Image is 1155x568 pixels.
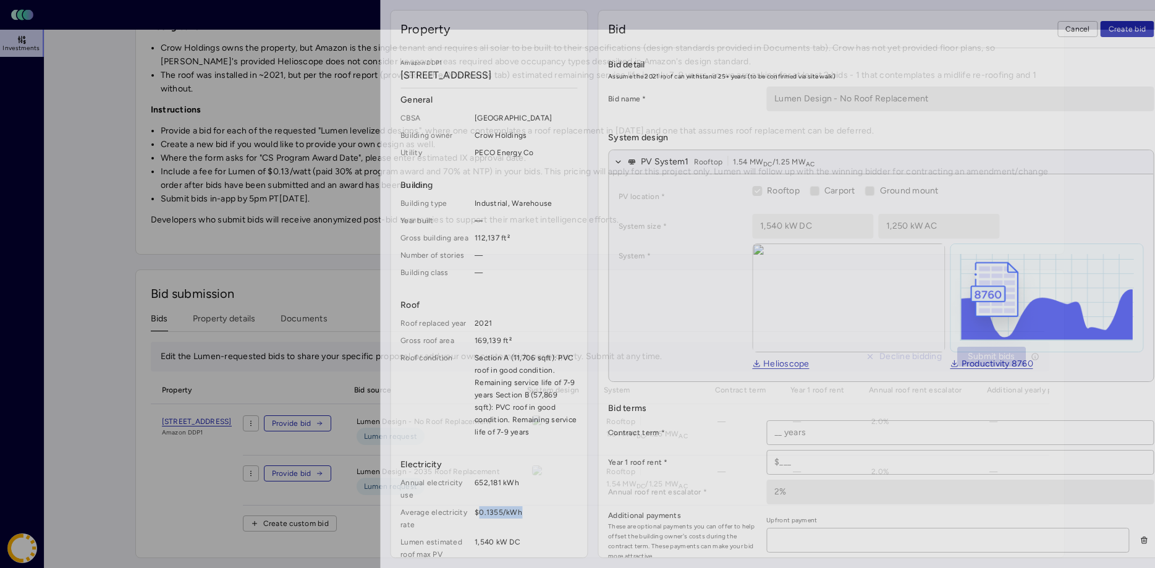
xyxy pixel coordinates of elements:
span: Utility [400,146,470,159]
span: — [475,214,577,227]
span: 1.54 MW / 1.25 MW [733,156,814,168]
a: Productivity 8760 [950,360,1033,370]
span: Roof condition [400,352,470,438]
span: Carport [824,185,855,196]
sub: AC [806,160,815,168]
span: Upfront payment [766,515,1129,525]
input: _% [767,480,1153,504]
input: 1,000 kW DC [753,214,873,238]
span: Rooftop [767,185,800,196]
label: System size * [619,220,742,232]
span: [STREET_ADDRESS] [400,68,577,83]
input: $___ [767,451,1153,474]
span: System design [608,131,1154,145]
span: Building type [400,197,470,210]
span: Lumen estimated roof max PV [400,536,470,561]
span: Gross roof area [400,334,470,347]
img: helioscope-8760-1D3KBreE.png [951,244,1143,352]
span: [GEOGRAPHIC_DATA] [475,112,577,124]
label: Contract term * [608,426,756,439]
span: 2021 [475,317,577,329]
span: 169,139 ft² [475,334,577,347]
label: Year 1 roof rent * [608,456,756,468]
span: Building owner [400,129,470,142]
span: — [475,249,577,261]
span: Ground mount [880,185,939,196]
span: Industrial, Warehouse [475,197,577,210]
span: These are optional payments you can offer to help offset the building owner's costs during the co... [608,522,756,561]
span: Crow Holdings [475,129,577,142]
label: System * [619,250,742,262]
label: Bid name * [608,93,756,105]
span: Year built [400,214,470,227]
span: Assume the 2021 roof can withstand 25+ years (to be confirmed via site walk) [608,72,1154,82]
button: PV System1Rooftop1.54 MWDC/1.25 MWAC [609,150,1153,174]
span: 652,181 kWh [475,477,577,501]
span: Average electricity rate [400,506,470,531]
span: Rooftop [694,156,723,168]
span: CBSA [400,112,470,124]
input: 1,000 kW AC [879,214,999,238]
sub: DC [763,160,772,168]
button: Cancel [1057,21,1098,37]
span: 1,540 kW DC [475,536,577,561]
span: Property [400,20,451,38]
a: Helioscope [752,360,810,370]
span: Cancel [1065,23,1090,35]
span: Amazon DDP1 [400,58,577,68]
label: Additional payments [608,509,756,522]
span: Bid [608,20,626,38]
span: Section A (11,706 sqft): PVC roof in good condition. Remaining service life of 7-9 years Section ... [475,352,577,438]
input: __ years [767,421,1153,444]
span: General [400,93,577,107]
span: Number of stories [400,249,470,261]
span: Building [400,179,577,192]
span: 112,137 ft² [475,232,577,244]
span: — [475,266,577,279]
span: Bid terms [608,402,1154,415]
span: Electricity [400,458,577,472]
span: Gross building area [400,232,470,244]
span: $0.1355/kWh [475,506,577,531]
span: Roof replaced year [400,317,470,329]
span: Building class [400,266,470,279]
label: PV location * [619,190,742,203]
span: Annual electricity use [400,477,470,501]
span: Bid detail [608,58,1154,72]
span: Create bid [1109,23,1146,35]
label: Annual roof rent escalator * [608,486,756,498]
span: PECO Energy Co [475,146,577,159]
img: view [752,244,945,352]
button: Create bid [1101,21,1154,37]
span: Roof [400,299,577,312]
span: PV System 1 [641,155,689,169]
